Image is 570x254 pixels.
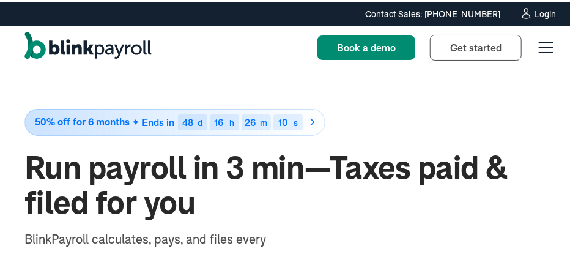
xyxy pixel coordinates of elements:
div: h [230,116,235,125]
a: 50% off for 6 monthsEnds in48d16h26m10s [24,106,556,133]
a: Get started [430,32,522,58]
span: Get started [450,39,502,51]
div: m [261,116,268,125]
span: 48 [183,114,194,126]
span: 26 [245,114,256,126]
div: d [198,116,203,125]
span: Book a demo [337,39,396,51]
a: Book a demo [317,33,415,58]
span: 16 [215,114,224,126]
div: s [294,116,298,125]
div: Login [535,7,556,16]
span: Ends in [142,114,174,126]
div: Contact Sales: [PHONE_NUMBER] [365,6,500,18]
a: Login [520,5,556,18]
span: 50% off for 6 months [35,114,130,125]
a: home [24,29,152,61]
span: 10 [278,114,288,126]
div: menu [531,31,556,60]
h1: Run payroll in 3 min—Taxes paid & filed for you [24,148,556,218]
